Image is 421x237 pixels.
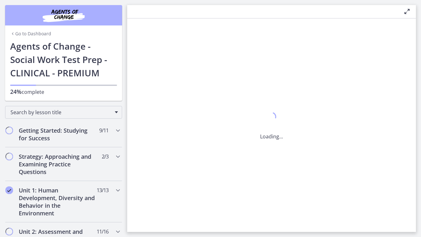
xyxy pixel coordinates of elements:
h2: Unit 1: Human Development, Diversity and Behavior in the Environment [19,186,96,217]
span: 24% [10,88,22,95]
a: Go to Dashboard [10,31,51,37]
img: Agents of Change [25,8,102,23]
h2: Strategy: Approaching and Examining Practice Questions [19,153,96,176]
div: 1 [260,110,283,125]
i: Completed [5,186,13,194]
span: Search by lesson title [10,109,112,116]
p: complete [10,88,117,96]
h1: Agents of Change - Social Work Test Prep - CLINICAL - PREMIUM [10,39,117,80]
div: Search by lesson title [5,106,122,119]
span: 13 / 13 [97,186,108,194]
h2: Getting Started: Studying for Success [19,127,96,142]
span: 9 / 11 [99,127,108,134]
span: 11 / 16 [97,228,108,235]
p: Loading... [260,133,283,140]
span: 2 / 3 [102,153,108,160]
